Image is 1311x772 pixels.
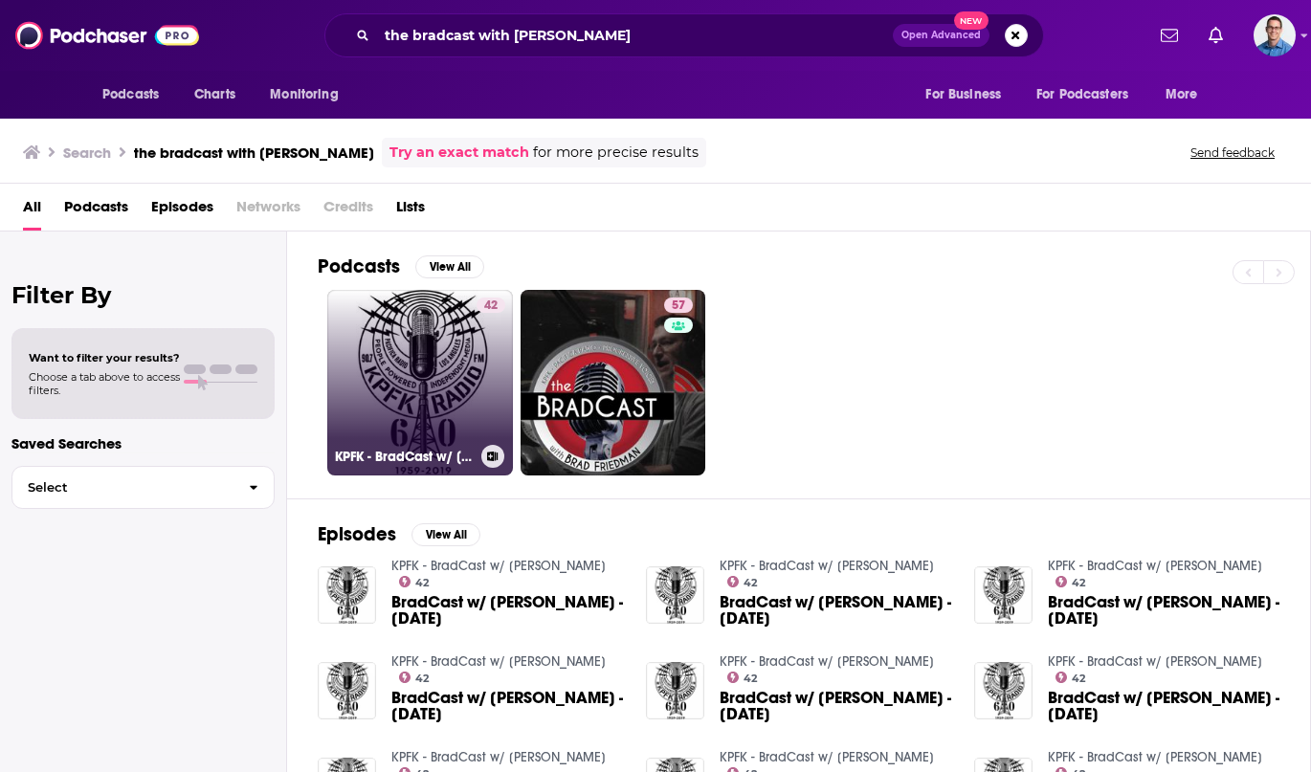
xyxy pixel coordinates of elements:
span: For Business [925,81,1001,108]
input: Search podcasts, credits, & more... [377,20,893,51]
button: Open AdvancedNew [893,24,989,47]
button: open menu [1024,77,1156,113]
a: All [23,191,41,231]
span: BradCast w/ [PERSON_NAME] - [DATE] [1048,594,1279,627]
a: KPFK - BradCast w/ Brad Friedman [391,653,606,670]
a: BradCast w/ Brad Friedman - Tuesday, June 24, 2025 [1048,690,1279,722]
span: Logged in as swherley [1254,14,1296,56]
span: 42 [744,674,757,683]
button: open menu [89,77,184,113]
span: BradCast w/ [PERSON_NAME] - [DATE] [720,690,951,722]
span: Charts [194,81,235,108]
a: KPFK - BradCast w/ Brad Friedman [1048,749,1262,765]
h2: Episodes [318,522,396,546]
button: Select [11,466,275,509]
img: BradCast w/ Brad Friedman - Monday, January 31, 2022 [646,566,704,625]
h2: Podcasts [318,254,400,278]
a: Show notifications dropdown [1153,19,1186,52]
span: 42 [484,297,498,316]
a: PodcastsView All [318,254,484,278]
a: 42 [727,576,758,587]
div: Search podcasts, credits, & more... [324,13,1044,57]
a: KPFK - BradCast w/ Brad Friedman [1048,558,1262,574]
a: 42 [1055,576,1086,587]
span: Podcasts [64,191,128,231]
button: View All [411,523,480,546]
img: User Profile [1254,14,1296,56]
a: 42 [399,672,430,683]
img: BradCast w/ Brad Friedman - Friday, August 1, 2025 [318,566,376,625]
a: KPFK - BradCast w/ Brad Friedman [720,653,934,670]
span: Want to filter your results? [29,351,180,364]
button: View All [415,255,484,278]
span: BradCast w/ [PERSON_NAME] - [DATE] [1048,690,1279,722]
span: Open Advanced [901,31,981,40]
a: 42 [727,672,758,683]
a: BradCast w/ Brad Friedman - Friday, August 1, 2025 [391,594,623,627]
span: BradCast w/ [PERSON_NAME] - [DATE] [391,594,623,627]
span: For Podcasters [1036,81,1128,108]
a: KPFK - BradCast w/ Brad Friedman [1048,653,1262,670]
a: BradCast w/ Brad Friedman - Monday, March 13, 2023 [720,690,951,722]
a: EpisodesView All [318,522,480,546]
a: 42 [399,576,430,587]
img: BradCast w/ Brad Friedman - Monday, March 13, 2023 [646,662,704,720]
a: Try an exact match [389,142,529,164]
a: KPFK - BradCast w/ Brad Friedman [720,558,934,574]
a: Show notifications dropdown [1201,19,1231,52]
span: Select [12,481,233,494]
a: 42KPFK - BradCast w/ [PERSON_NAME] [327,290,513,475]
span: Choose a tab above to access filters. [29,370,180,397]
button: open menu [1152,77,1222,113]
span: 42 [1072,674,1085,683]
span: BradCast w/ [PERSON_NAME] - [DATE] [720,594,951,627]
span: BradCast w/ [PERSON_NAME] - [DATE] [391,690,623,722]
p: Saved Searches [11,434,275,452]
a: Episodes [151,191,213,231]
span: 42 [415,579,429,587]
a: KPFK - BradCast w/ Brad Friedman [391,558,606,574]
a: 42 [477,298,505,313]
a: BradCast w/ Brad Friedman - Tuesday, July 22, 2025 [391,690,623,722]
span: Credits [323,191,373,231]
span: for more precise results [533,142,699,164]
a: KPFK - BradCast w/ Brad Friedman [720,749,934,765]
a: KPFK - BradCast w/ Brad Friedman [391,749,606,765]
a: 42 [1055,672,1086,683]
span: Monitoring [270,81,338,108]
img: BradCast w/ Brad Friedman - Tuesday, June 24, 2025 [974,662,1033,720]
button: Show profile menu [1254,14,1296,56]
button: open menu [256,77,363,113]
button: open menu [912,77,1025,113]
a: Lists [396,191,425,231]
span: 42 [744,579,757,587]
a: 57 [664,298,693,313]
img: BradCast w/ Brad Friedman - Tuesday, March 1, 2022 [974,566,1033,625]
h2: Filter By [11,281,275,309]
span: New [954,11,989,30]
img: Podchaser - Follow, Share and Rate Podcasts [15,17,199,54]
span: 42 [1072,579,1085,587]
button: Send feedback [1185,144,1280,161]
a: Charts [182,77,247,113]
span: Podcasts [102,81,159,108]
a: BradCast w/ Brad Friedman - Monday, January 31, 2022 [720,594,951,627]
a: 57 [521,290,706,475]
span: 57 [672,297,685,316]
h3: the bradcast with [PERSON_NAME] [134,143,374,162]
h3: Search [63,143,111,162]
span: Networks [236,191,300,231]
h3: KPFK - BradCast w/ [PERSON_NAME] [335,449,474,465]
img: BradCast w/ Brad Friedman - Tuesday, July 22, 2025 [318,662,376,720]
span: More [1166,81,1198,108]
